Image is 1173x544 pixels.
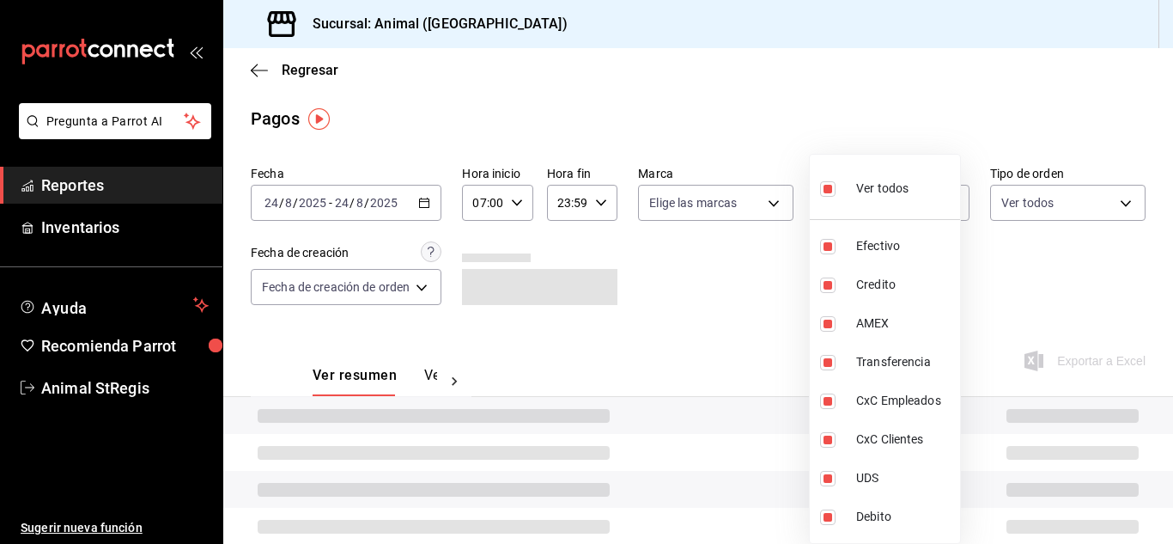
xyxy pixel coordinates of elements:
[856,508,953,526] span: Debito
[856,431,953,449] span: CxC Clientes
[308,108,330,130] img: Tooltip marker
[856,315,953,333] span: AMEX
[856,469,953,487] span: UDS
[856,353,953,371] span: Transferencia
[856,237,953,255] span: Efectivo
[856,392,953,410] span: CxC Empleados
[856,180,909,198] span: Ver todos
[856,276,953,294] span: Credito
